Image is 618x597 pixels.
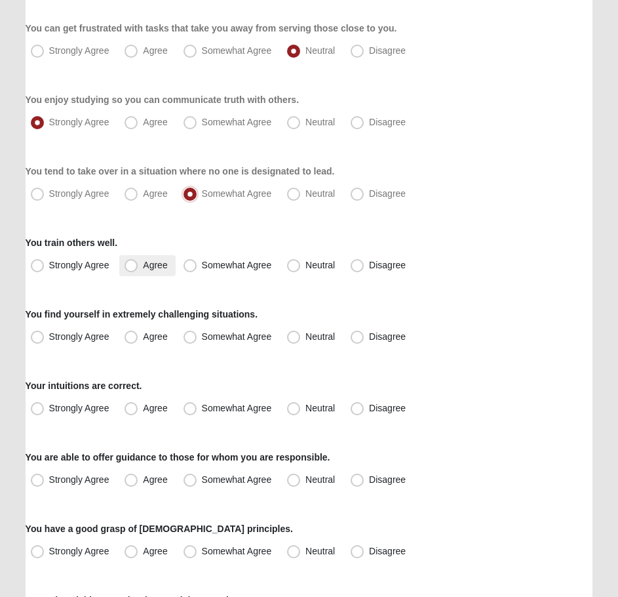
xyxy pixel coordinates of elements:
[26,236,118,249] label: You train others well.
[305,260,335,270] span: Neutral
[26,522,293,535] label: You have a good grasp of [DEMOGRAPHIC_DATA] principles.
[143,45,167,56] span: Agree
[143,403,167,413] span: Agree
[26,308,258,321] label: You find yourself in extremely challenging situations.
[26,379,142,392] label: Your intuitions are correct.
[202,331,272,342] span: Somewhat Agree
[202,474,272,485] span: Somewhat Agree
[305,188,335,199] span: Neutral
[143,117,167,127] span: Agree
[202,45,272,56] span: Somewhat Agree
[202,403,272,413] span: Somewhat Agree
[202,546,272,556] span: Somewhat Agree
[305,45,335,56] span: Neutral
[369,260,406,270] span: Disagree
[49,45,109,56] span: Strongly Agree
[143,260,167,270] span: Agree
[49,403,109,413] span: Strongly Agree
[202,260,272,270] span: Somewhat Agree
[26,451,330,464] label: You are able to offer guidance to those for whom you are responsible.
[369,331,406,342] span: Disagree
[369,117,406,127] span: Disagree
[26,22,397,35] label: You can get frustrated with tasks that take you away from serving those close to you.
[305,546,335,556] span: Neutral
[49,546,109,556] span: Strongly Agree
[305,474,335,485] span: Neutral
[305,117,335,127] span: Neutral
[369,403,406,413] span: Disagree
[26,165,335,178] label: You tend to take over in a situation where no one is designated to lead.
[143,474,167,485] span: Agree
[26,93,299,106] label: You enjoy studying so you can communicate truth with others.
[202,117,272,127] span: Somewhat Agree
[49,474,109,485] span: Strongly Agree
[49,117,109,127] span: Strongly Agree
[369,474,406,485] span: Disagree
[49,331,109,342] span: Strongly Agree
[143,188,167,199] span: Agree
[202,188,272,199] span: Somewhat Agree
[49,188,109,199] span: Strongly Agree
[369,45,406,56] span: Disagree
[49,260,109,270] span: Strongly Agree
[369,188,406,199] span: Disagree
[305,403,335,413] span: Neutral
[305,331,335,342] span: Neutral
[143,546,167,556] span: Agree
[143,331,167,342] span: Agree
[369,546,406,556] span: Disagree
